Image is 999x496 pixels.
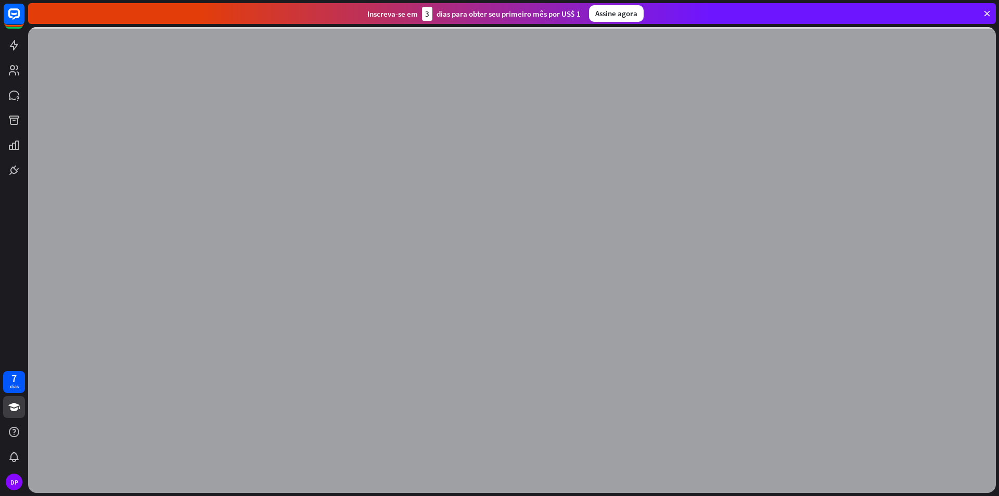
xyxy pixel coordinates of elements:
[11,372,17,385] font: 7
[367,9,418,19] font: Inscreva-se em
[10,383,19,390] font: dias
[437,9,581,19] font: dias para obter seu primeiro mês por US$ 1
[425,9,429,19] font: 3
[10,478,18,486] font: DP
[595,8,637,18] font: Assine agora
[3,371,25,393] a: 7 dias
